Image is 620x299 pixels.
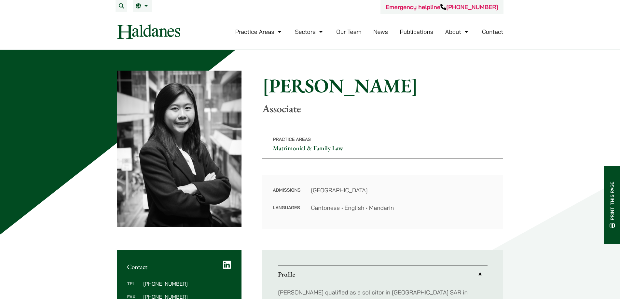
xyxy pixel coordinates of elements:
dd: Cantonese • English • Mandarin [311,203,493,212]
a: Sectors [295,28,324,35]
a: About [445,28,470,35]
dt: Languages [273,203,300,212]
a: Emergency helpline[PHONE_NUMBER] [386,3,498,11]
a: News [373,28,388,35]
a: LinkedIn [223,260,231,269]
h2: Contact [127,263,231,271]
a: Our Team [336,28,361,35]
dd: [PHONE_NUMBER] [143,281,231,286]
h1: [PERSON_NAME] [262,74,503,97]
dd: [GEOGRAPHIC_DATA] [311,186,493,195]
dt: Admissions [273,186,300,203]
a: Practice Areas [235,28,283,35]
a: Contact [482,28,503,35]
img: Logo of Haldanes [117,24,180,39]
a: Matrimonial & Family Law [273,144,343,152]
span: Practice Areas [273,136,311,142]
a: EN [136,3,150,8]
a: Profile [278,266,488,283]
dt: Tel [127,281,141,294]
a: Publications [400,28,434,35]
p: Associate [262,102,503,115]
